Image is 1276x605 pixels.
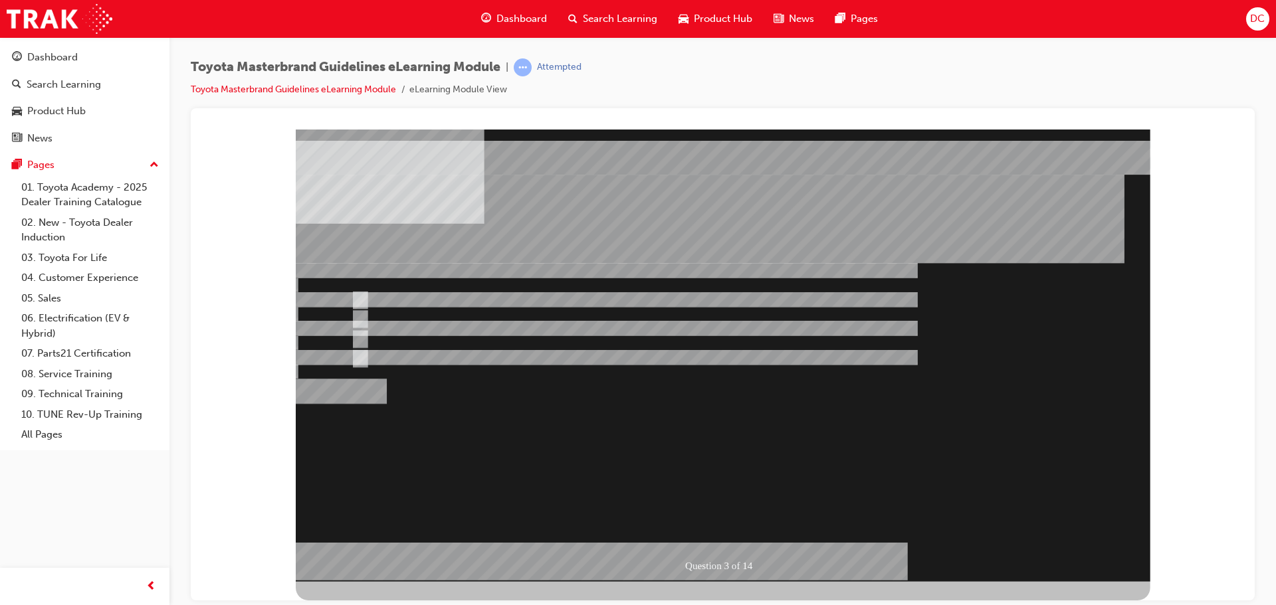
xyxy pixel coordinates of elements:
a: All Pages [16,424,164,445]
button: Pages [5,153,164,177]
a: News [5,126,164,151]
span: car-icon [12,106,22,118]
span: Dashboard [496,11,547,27]
span: news-icon [774,11,784,27]
a: car-iconProduct Hub [668,5,763,33]
button: DC [1246,7,1269,31]
a: 05. Sales [16,288,164,309]
span: News [789,11,814,27]
a: 02. New - Toyota Dealer Induction [16,213,164,248]
span: pages-icon [12,159,22,171]
span: news-icon [12,133,22,145]
span: guage-icon [481,11,491,27]
span: search-icon [12,79,21,91]
a: pages-iconPages [825,5,889,33]
a: news-iconNews [763,5,825,33]
button: DashboardSearch LearningProduct HubNews [5,43,164,153]
a: 10. TUNE Rev-Up Training [16,404,164,425]
a: 09. Technical Training [16,384,164,404]
span: up-icon [150,157,159,174]
a: 07. Parts21 Certification [16,343,164,364]
a: search-iconSearch Learning [558,5,668,33]
span: Toyota Masterbrand Guidelines eLearning Module [191,60,500,75]
span: Product Hub [694,11,752,27]
span: Pages [851,11,878,27]
a: Search Learning [5,72,164,97]
a: 08. Service Training [16,364,164,385]
a: Product Hub [5,99,164,124]
a: 03. Toyota For Life [16,248,164,268]
a: guage-iconDashboard [471,5,558,33]
div: News [27,131,53,146]
a: 06. Electrification (EV & Hybrid) [16,308,164,343]
span: pages-icon [835,11,845,27]
a: 01. Toyota Academy - 2025 Dealer Training Catalogue [16,177,164,213]
span: Search Learning [583,11,657,27]
div: Dashboard [27,50,78,65]
div: Pages [27,157,54,173]
span: search-icon [568,11,578,27]
div: Search Learning [27,77,101,92]
div: Multiple Choice Quiz [94,452,949,485]
span: | [506,60,508,75]
span: DC [1250,11,1265,27]
a: Toyota Masterbrand Guidelines eLearning Module [191,84,396,95]
span: car-icon [679,11,689,27]
span: guage-icon [12,52,22,64]
a: 04. Customer Experience [16,268,164,288]
img: Trak [7,4,112,34]
span: learningRecordVerb_ATTEMPT-icon [514,58,532,76]
div: Product Hub [27,104,86,119]
a: Dashboard [5,45,164,70]
li: eLearning Module View [409,82,507,98]
span: prev-icon [146,578,156,595]
div: Attempted [537,61,582,74]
